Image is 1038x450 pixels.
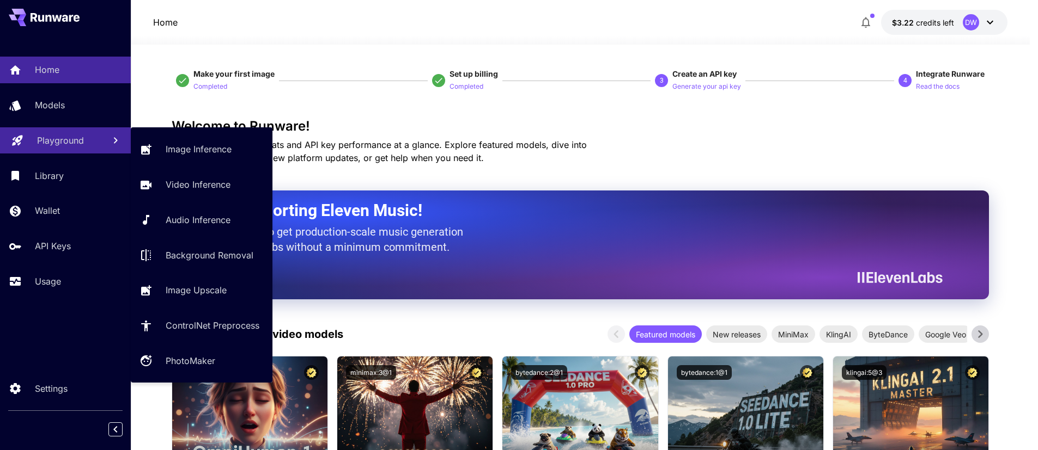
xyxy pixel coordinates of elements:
span: $3.22 [892,18,916,27]
span: MiniMax [772,329,815,340]
a: Audio Inference [131,207,272,233]
button: Certified Model – Vetted for best performance and includes a commercial license. [800,365,815,380]
p: Library [35,169,64,182]
button: Certified Model – Vetted for best performance and includes a commercial license. [304,365,319,380]
a: PhotoMaker [131,348,272,374]
button: $3.2214 [881,10,1007,35]
button: Certified Model – Vetted for best performance and includes a commercial license. [965,365,980,380]
span: Create an API key [672,69,737,78]
p: 3 [660,76,664,85]
h2: Now Supporting Eleven Music! [199,200,934,221]
a: Image Inference [131,136,272,163]
p: Wallet [35,204,60,217]
span: Google Veo [919,329,973,340]
p: The only way to get production-scale music generation from Eleven Labs without a minimum commitment. [199,224,471,255]
span: New releases [706,329,767,340]
p: Generate your api key [672,82,741,92]
p: Usage [35,275,61,288]
span: KlingAI [820,329,858,340]
p: ControlNet Preprocess [166,319,259,332]
span: ByteDance [862,329,914,340]
p: Settings [35,382,68,395]
span: Check out your usage stats and API key performance at a glance. Explore featured models, dive int... [172,139,587,163]
button: Certified Model – Vetted for best performance and includes a commercial license. [469,365,484,380]
span: Featured models [629,329,702,340]
p: Video Inference [166,178,230,191]
button: Collapse sidebar [108,422,123,436]
button: Certified Model – Vetted for best performance and includes a commercial license. [635,365,649,380]
p: Completed [193,82,227,92]
p: Read the docs [916,82,960,92]
p: 4 [903,76,907,85]
p: Image Upscale [166,283,227,297]
div: Collapse sidebar [117,420,131,439]
h3: Welcome to Runware! [172,119,989,134]
span: Integrate Runware [916,69,985,78]
p: Image Inference [166,143,232,156]
a: Video Inference [131,171,272,198]
p: Models [35,98,65,112]
button: klingai:5@3 [842,365,887,380]
a: Image Upscale [131,277,272,304]
p: Audio Inference [166,213,230,226]
a: Background Removal [131,242,272,268]
p: PhotoMaker [166,354,215,367]
p: API Keys [35,239,71,252]
span: Make your first image [193,69,275,78]
nav: breadcrumb [153,16,178,29]
button: bytedance:1@1 [677,365,732,380]
a: ControlNet Preprocess [131,312,272,339]
button: bytedance:2@1 [511,365,567,380]
p: Completed [450,82,483,92]
p: Background Removal [166,249,253,262]
p: Home [35,63,59,76]
span: Set up billing [450,69,498,78]
button: minimax:3@1 [346,365,396,380]
p: Playground [37,134,84,147]
p: Home [153,16,178,29]
div: DW [963,14,979,30]
span: credits left [916,18,954,27]
div: $3.2214 [892,17,954,28]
